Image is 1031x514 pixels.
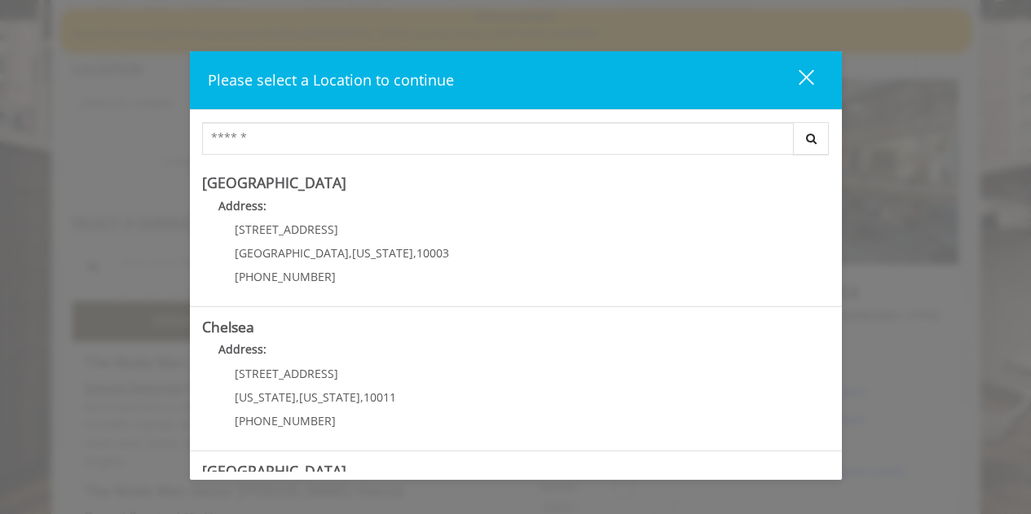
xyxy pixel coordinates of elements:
span: 10003 [416,245,449,261]
input: Search Center [202,122,794,155]
span: [PHONE_NUMBER] [235,269,336,284]
span: , [296,389,299,405]
b: Address: [218,198,267,213]
span: 10011 [363,389,396,405]
span: Please select a Location to continue [208,70,454,90]
span: [PHONE_NUMBER] [235,413,336,428]
span: , [360,389,363,405]
span: [STREET_ADDRESS] [235,366,338,381]
span: [US_STATE] [299,389,360,405]
div: Center Select [202,122,830,163]
span: [GEOGRAPHIC_DATA] [235,245,349,261]
div: close dialog [780,68,813,93]
span: , [349,245,352,261]
button: close dialog [769,64,824,97]
span: [US_STATE] [235,389,296,405]
b: Address: [218,341,267,357]
b: [GEOGRAPHIC_DATA] [202,461,346,481]
i: Search button [802,133,821,144]
span: [US_STATE] [352,245,413,261]
b: [GEOGRAPHIC_DATA] [202,173,346,192]
b: Chelsea [202,317,254,336]
span: [STREET_ADDRESS] [235,222,338,237]
span: , [413,245,416,261]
